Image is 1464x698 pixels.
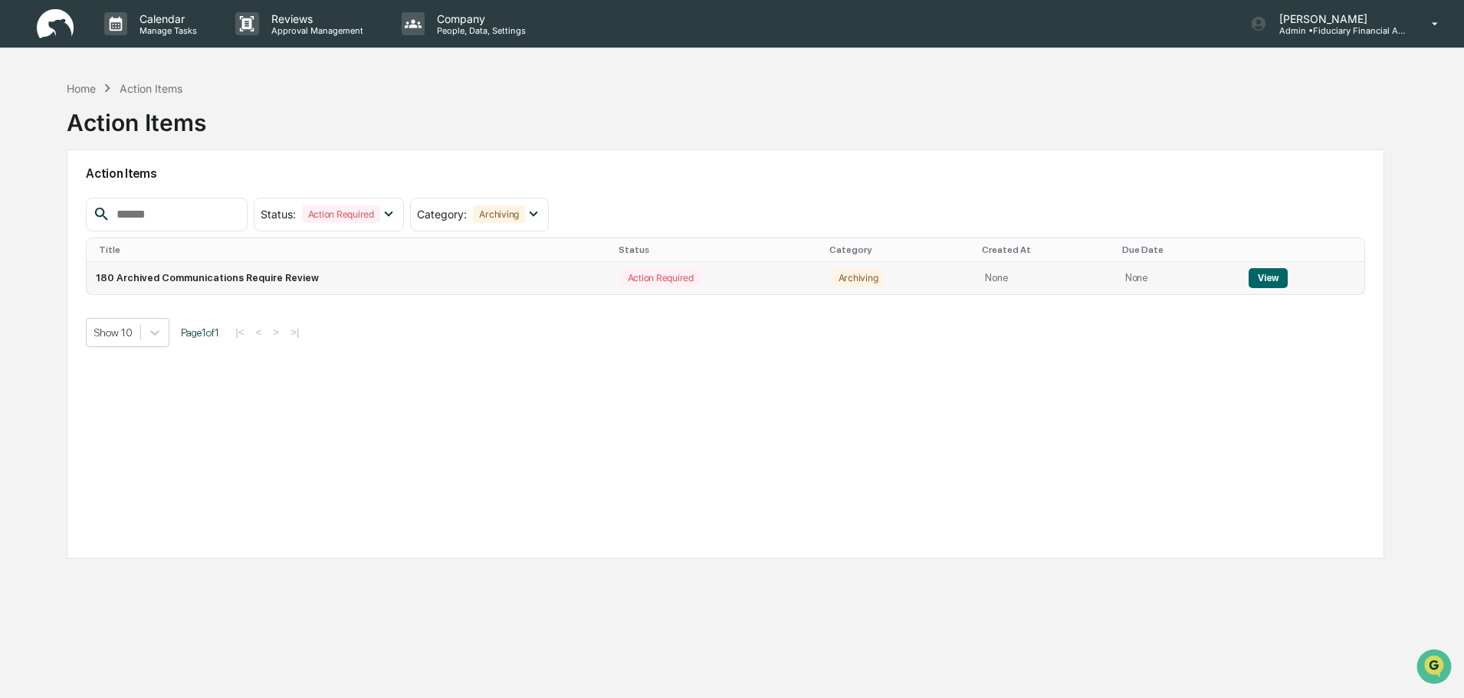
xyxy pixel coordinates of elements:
span: Preclearance [31,193,99,208]
p: Calendar [127,12,205,25]
button: View [1249,268,1288,288]
div: Archiving [473,205,525,223]
td: None [1116,262,1239,294]
div: Action Items [67,97,206,136]
div: Action Required [302,205,380,223]
a: 🖐️Preclearance [9,187,105,215]
h2: Action Items [86,166,1365,181]
iframe: Open customer support [1415,647,1456,689]
div: 🗄️ [111,195,123,207]
span: Attestations [126,193,190,208]
button: < [251,326,267,339]
div: Start new chat [52,117,251,133]
img: logo [37,9,74,39]
div: Action Items [120,82,182,95]
button: |< [231,326,248,339]
p: Company [425,12,533,25]
div: Due Date [1122,244,1233,255]
p: People, Data, Settings [425,25,533,36]
div: Home [67,82,96,95]
span: Category : [417,208,467,221]
span: Page 1 of 1 [181,326,219,339]
div: Category [829,244,970,255]
div: Status [619,244,817,255]
a: 🔎Data Lookup [9,216,103,244]
a: 🗄️Attestations [105,187,196,215]
p: [PERSON_NAME] [1267,12,1410,25]
p: How can we help? [15,32,279,57]
span: Pylon [153,260,185,271]
p: Reviews [259,12,371,25]
span: Status : [261,208,296,221]
button: > [268,326,284,339]
img: 1746055101610-c473b297-6a78-478c-a979-82029cc54cd1 [15,117,43,145]
div: Archiving [832,269,885,287]
div: Title [99,244,606,255]
div: Action Required [622,269,700,287]
div: Created At [982,244,1110,255]
div: 🖐️ [15,195,28,207]
button: Start new chat [261,122,279,140]
td: 180 Archived Communications Require Review [87,262,612,294]
p: Admin • Fiduciary Financial Advisors [1267,25,1410,36]
td: None [976,262,1116,294]
input: Clear [40,70,253,86]
a: Powered byPylon [108,259,185,271]
button: >| [286,326,304,339]
span: Data Lookup [31,222,97,238]
p: Manage Tasks [127,25,205,36]
p: Approval Management [259,25,371,36]
div: We're available if you need us! [52,133,194,145]
div: 🔎 [15,224,28,236]
a: View [1249,272,1288,283]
